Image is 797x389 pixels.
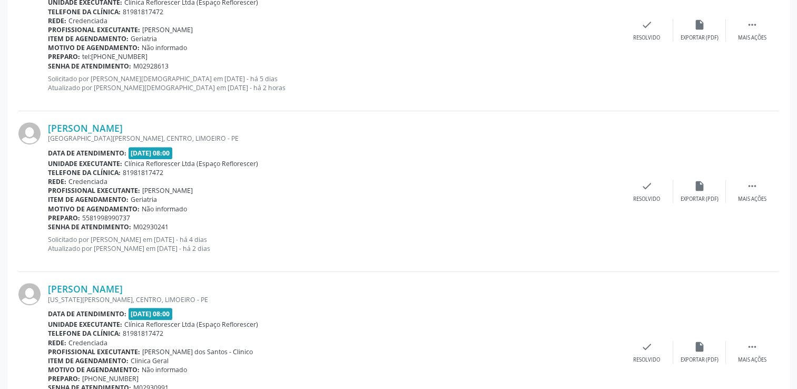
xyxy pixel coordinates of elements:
span: [DATE] 08:00 [129,147,173,159]
div: Mais ações [738,34,766,42]
b: Item de agendamento: [48,34,129,43]
span: 81981817472 [123,168,163,177]
b: Senha de atendimento: [48,222,131,231]
b: Data de atendimento: [48,309,126,318]
i: insert_drive_file [694,19,705,31]
b: Profissional executante: [48,186,140,195]
span: Clinica Geral [131,356,169,365]
span: 5581998990737 [82,213,130,222]
div: Resolvido [633,34,660,42]
div: Mais ações [738,356,766,364]
div: Exportar (PDF) [681,34,719,42]
span: [PHONE_NUMBER] [82,374,139,383]
span: 81981817472 [123,329,163,338]
span: [PERSON_NAME] dos Santos - Clinico [142,347,253,356]
div: Exportar (PDF) [681,356,719,364]
div: Resolvido [633,196,660,203]
b: Profissional executante: [48,347,140,356]
div: Mais ações [738,196,766,203]
span: Geriatria [131,195,157,204]
div: [GEOGRAPHIC_DATA][PERSON_NAME], CENTRO, LIMOEIRO - PE [48,134,621,143]
span: Não informado [142,43,187,52]
b: Preparo: [48,374,80,383]
b: Data de atendimento: [48,149,126,158]
span: M02930241 [133,222,169,231]
i:  [746,341,758,353]
div: Resolvido [633,356,660,364]
span: Credenciada [68,177,107,186]
span: [PERSON_NAME] [142,25,193,34]
i: check [641,341,653,353]
img: img [18,283,41,305]
b: Item de agendamento: [48,195,129,204]
span: [DATE] 08:00 [129,308,173,320]
b: Unidade executante: [48,320,122,329]
b: Rede: [48,16,66,25]
div: Exportar (PDF) [681,196,719,203]
span: tel:[PHONE_NUMBER] [82,52,147,61]
span: Geriatria [131,34,157,43]
b: Item de agendamento: [48,356,129,365]
b: Motivo de agendamento: [48,205,140,213]
b: Telefone da clínica: [48,329,121,338]
b: Motivo de agendamento: [48,43,140,52]
a: [PERSON_NAME] [48,283,123,295]
i: check [641,19,653,31]
span: [PERSON_NAME] [142,186,193,195]
i:  [746,180,758,192]
span: Não informado [142,205,187,213]
b: Motivo de agendamento: [48,365,140,374]
span: 81981817472 [123,7,163,16]
span: M02928613 [133,62,169,71]
b: Rede: [48,338,66,347]
b: Telefone da clínica: [48,7,121,16]
b: Rede: [48,177,66,186]
p: Solicitado por [PERSON_NAME][DEMOGRAPHIC_DATA] em [DATE] - há 5 dias Atualizado por [PERSON_NAME]... [48,74,621,92]
span: Credenciada [68,16,107,25]
span: Não informado [142,365,187,374]
i: insert_drive_file [694,341,705,353]
b: Preparo: [48,213,80,222]
span: Clínica Reflorescer Ltda (Espaço Reflorescer) [124,320,258,329]
div: [US_STATE][PERSON_NAME], CENTRO, LIMOEIRO - PE [48,295,621,304]
i:  [746,19,758,31]
b: Telefone da clínica: [48,168,121,177]
i: check [641,180,653,192]
i: insert_drive_file [694,180,705,192]
a: [PERSON_NAME] [48,122,123,134]
b: Senha de atendimento: [48,62,131,71]
p: Solicitado por [PERSON_NAME] em [DATE] - há 4 dias Atualizado por [PERSON_NAME] em [DATE] - há 2 ... [48,235,621,253]
span: Clínica Reflorescer Ltda (Espaço Reflorescer) [124,159,258,168]
span: Credenciada [68,338,107,347]
b: Unidade executante: [48,159,122,168]
img: img [18,122,41,144]
b: Preparo: [48,52,80,61]
b: Profissional executante: [48,25,140,34]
